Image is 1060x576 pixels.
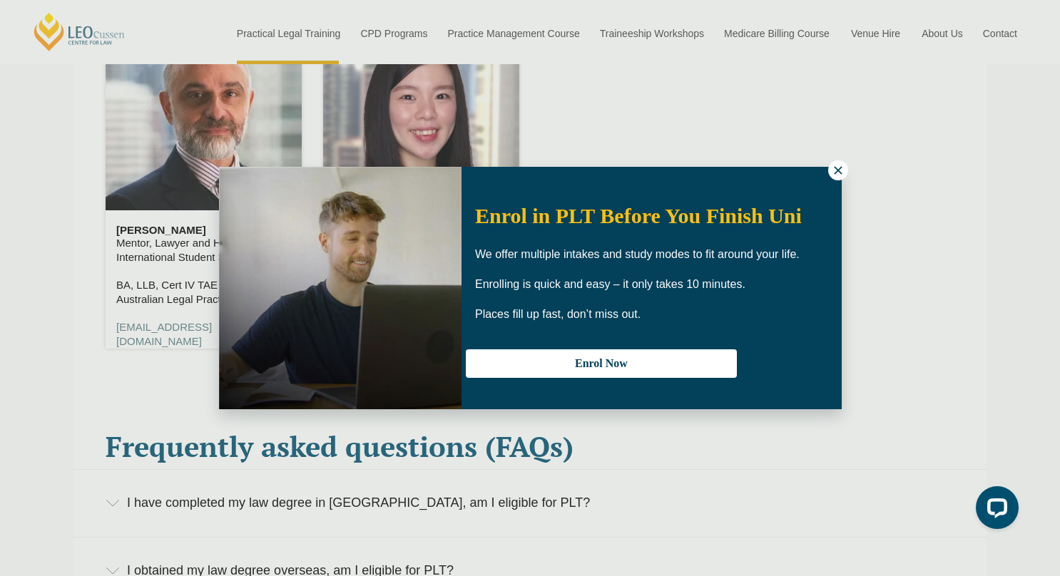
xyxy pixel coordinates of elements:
[475,308,641,320] span: Places fill up fast, don’t miss out.
[466,349,737,378] button: Enrol Now
[964,480,1024,540] iframe: LiveChat chat widget
[828,160,848,180] button: Close
[475,204,802,227] span: Enrol in PLT Before You Finish Uni
[475,248,800,260] span: We offer multiple intakes and study modes to fit around your life.
[475,278,745,290] span: Enrolling is quick and easy – it only takes 10 minutes.
[219,167,462,409] img: Woman in yellow blouse holding folders looking to the right and smiling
